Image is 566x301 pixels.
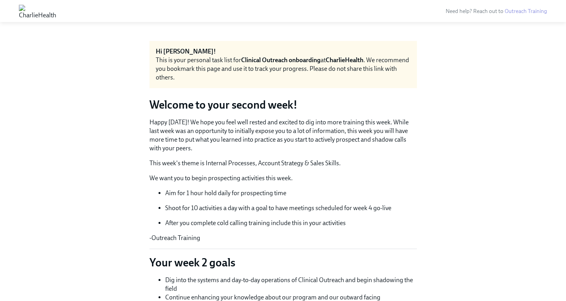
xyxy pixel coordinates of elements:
[165,204,417,212] p: Shoot for 10 activities a day with a goal to have meetings scheduled for week 4 go-live
[326,56,363,64] strong: CharlieHealth
[505,8,547,15] a: Outreach Training
[149,174,417,183] p: We want you to begin prospecting activities this week.
[165,219,417,227] p: After you complete cold calling training include this in your activities
[156,48,216,55] strong: Hi [PERSON_NAME]!
[149,98,417,112] h3: Welcome to your second week!
[241,56,321,64] strong: Clinical Outreach onboarding
[19,5,56,17] img: CharlieHealth
[156,56,411,82] div: This is your personal task list for at . We recommend you bookmark this page and use it to track ...
[149,255,417,270] p: Your week 2 goals
[165,276,417,293] li: Dig into the systems and day-to-day operations of Clinical Outreach and begin shadowing the field
[149,118,417,153] p: Happy [DATE]! We hope you feel well rested and excited to dig into more training this week. While...
[149,234,417,242] p: -Outreach Training
[446,8,547,15] span: Need help? Reach out to
[149,159,417,168] p: This week's theme is Internal Processes, Account Strategy & Sales Skills.
[165,189,417,198] p: Aim for 1 hour hold daily for prospecting time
